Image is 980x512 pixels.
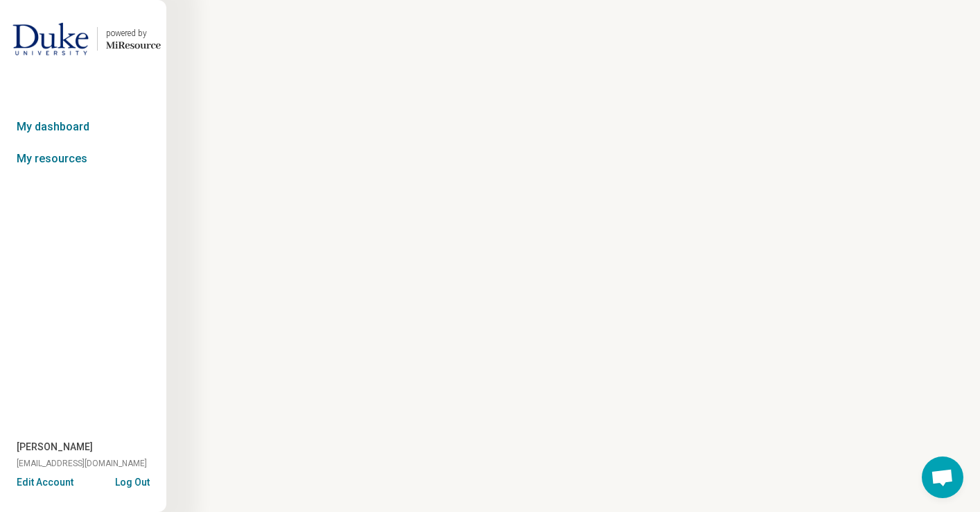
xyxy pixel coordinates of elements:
button: Log Out [115,475,150,486]
img: Duke University [12,22,89,56]
span: [PERSON_NAME] [17,440,93,454]
div: Open chat [922,456,963,498]
button: Edit Account [17,475,73,490]
div: powered by [106,27,161,40]
span: [EMAIL_ADDRESS][DOMAIN_NAME] [17,457,147,470]
a: Duke Universitypowered by [6,22,161,56]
